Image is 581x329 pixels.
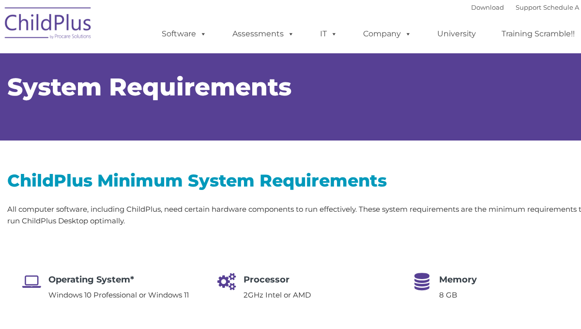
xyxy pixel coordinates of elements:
a: IT [310,24,347,44]
span: Processor [244,274,290,285]
span: 2GHz Intel or AMD [244,290,311,299]
span: Memory [439,274,477,285]
span: System Requirements [7,72,291,102]
a: Company [353,24,421,44]
a: Software [152,24,216,44]
p: Windows 10 Professional or Windows 11 [48,289,189,301]
h4: Operating System* [48,273,189,286]
a: Assessments [223,24,304,44]
a: Support [516,3,541,11]
span: 8 GB [439,290,457,299]
a: University [428,24,486,44]
a: Download [471,3,504,11]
